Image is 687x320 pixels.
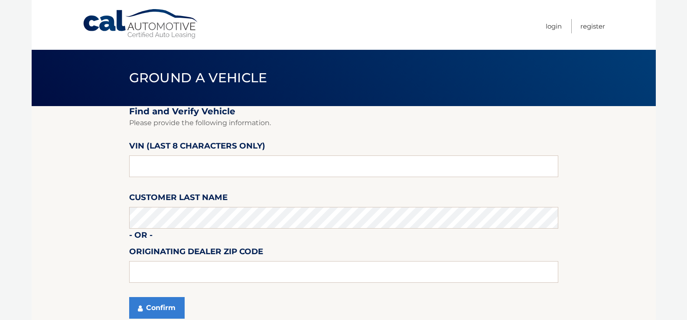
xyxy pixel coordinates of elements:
[129,297,185,319] button: Confirm
[82,9,199,39] a: Cal Automotive
[129,245,263,261] label: Originating Dealer Zip Code
[129,70,267,86] span: Ground a Vehicle
[129,106,558,117] h2: Find and Verify Vehicle
[129,229,153,245] label: - or -
[546,19,562,33] a: Login
[580,19,605,33] a: Register
[129,117,558,129] p: Please provide the following information.
[129,191,228,207] label: Customer Last Name
[129,139,265,155] label: VIN (last 8 characters only)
